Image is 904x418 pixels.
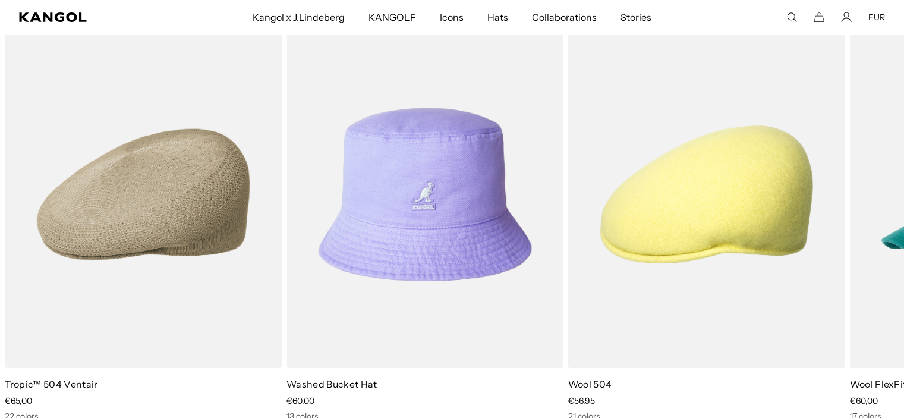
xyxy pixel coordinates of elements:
[286,378,377,390] a: Washed Bucket Hat
[568,21,845,369] img: Wool 504
[286,21,563,369] img: Washed Bucket Hat
[568,395,595,406] span: €56,95
[868,12,885,23] button: EUR
[5,21,282,369] img: Tropic™ 504 Ventair
[849,395,877,406] span: €60,00
[19,12,166,22] a: Kangol
[286,395,314,406] span: €60,00
[814,12,824,23] button: Cart
[5,395,32,406] span: €65,00
[841,12,852,23] a: Account
[786,12,797,23] summary: Search here
[568,378,612,390] a: Wool 504
[5,378,97,390] a: Tropic™ 504 Ventair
